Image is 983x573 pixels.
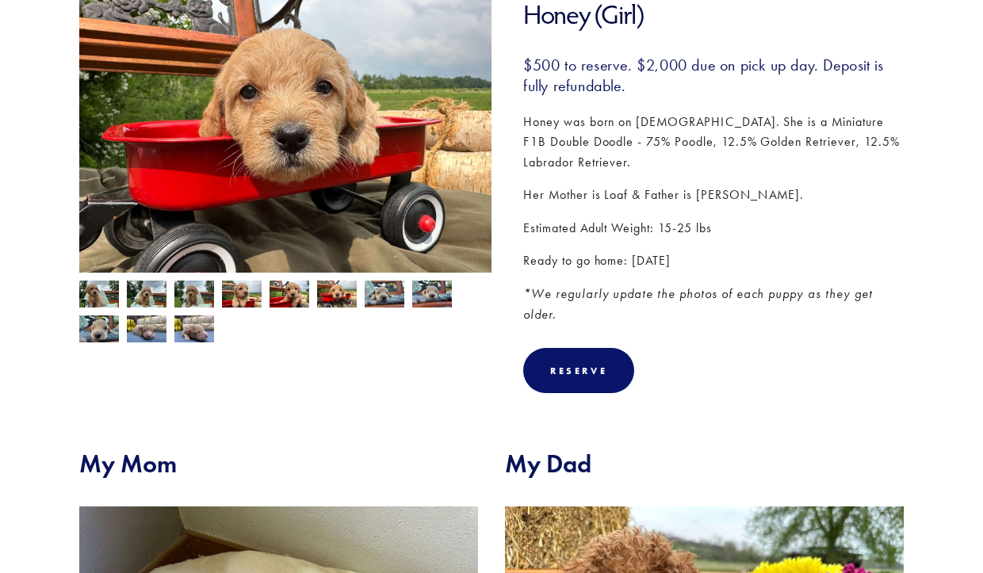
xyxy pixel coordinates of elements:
img: Honey 2.jpg [127,315,166,345]
img: Honey 4.jpg [412,280,452,310]
img: Honey 10.jpg [79,281,119,311]
h2: My Dad [505,449,904,479]
img: Honey 9.jpg [174,280,214,310]
img: Honey 8.jpg [317,280,357,310]
img: Honey 7.jpg [270,281,309,311]
em: *We regularly update the photos of each puppy as they get older. [523,286,877,322]
p: Ready to go home: [DATE] [523,250,904,271]
p: Her Mother is Loaf & Father is [PERSON_NAME]. [523,185,904,205]
img: Honey 5.jpg [79,315,119,345]
p: Estimated Adult Weight: 15-25 lbs [523,218,904,239]
img: Honey 6.jpg [222,281,262,311]
h3: $500 to reserve. $2,000 due on pick up day. Deposit is fully refundable. [523,55,904,96]
div: Reserve [523,348,634,393]
img: Honey 1.jpg [174,315,214,345]
p: Honey was born on [DEMOGRAPHIC_DATA]. She is a Miniature F1B Double Doodle - 75% Poodle, 12.5% Go... [523,112,904,173]
img: Honey 3.jpg [365,280,404,310]
div: Reserve [550,365,607,376]
h2: My Mom [79,449,478,479]
img: Honey 11.jpg [127,281,166,311]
